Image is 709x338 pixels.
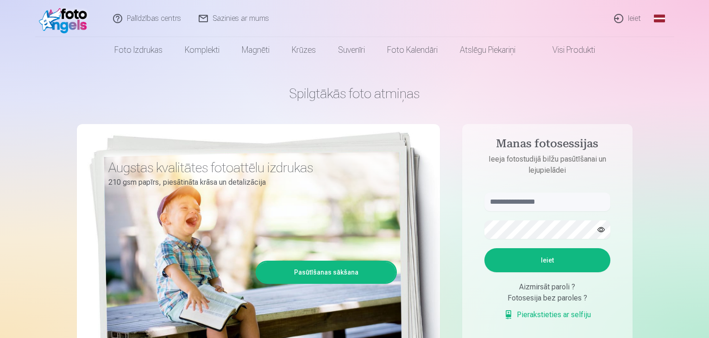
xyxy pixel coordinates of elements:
[484,282,610,293] div: Aizmirsāt paroli ?
[39,4,92,33] img: /fa1
[449,37,527,63] a: Atslēgu piekariņi
[231,37,281,63] a: Magnēti
[475,137,620,154] h4: Manas fotosessijas
[257,262,395,282] a: Pasūtīšanas sākšana
[108,176,390,189] p: 210 gsm papīrs, piesātināta krāsa un detalizācija
[504,309,591,320] a: Pierakstieties ar selfiju
[108,159,390,176] h3: Augstas kvalitātes fotoattēlu izdrukas
[103,37,174,63] a: Foto izdrukas
[281,37,327,63] a: Krūzes
[327,37,376,63] a: Suvenīri
[484,248,610,272] button: Ieiet
[77,85,633,102] h1: Spilgtākās foto atmiņas
[376,37,449,63] a: Foto kalendāri
[484,293,610,304] div: Fotosesija bez paroles ?
[174,37,231,63] a: Komplekti
[527,37,606,63] a: Visi produkti
[475,154,620,176] p: Ieeja fotostudijā bilžu pasūtīšanai un lejupielādei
